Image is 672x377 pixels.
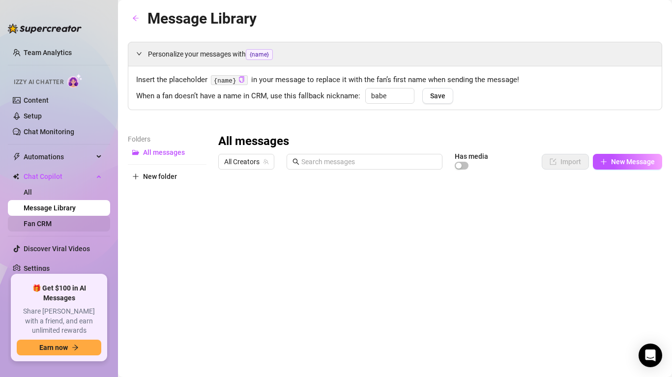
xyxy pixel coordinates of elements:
button: Earn nowarrow-right [17,340,101,355]
span: New Message [611,158,655,166]
a: Chat Monitoring [24,128,74,136]
a: Message Library [24,204,76,212]
button: Click to Copy [238,76,245,84]
span: arrow-right [72,344,79,351]
a: Discover Viral Videos [24,245,90,253]
button: All messages [128,145,206,160]
article: Has media [455,153,488,159]
article: Message Library [147,7,257,30]
button: New Message [593,154,662,170]
img: AI Chatter [67,74,83,88]
a: Fan CRM [24,220,52,228]
span: New folder [143,173,177,180]
a: Setup [24,112,42,120]
span: When a fan doesn’t have a name in CRM, use this fallback nickname: [136,90,360,102]
span: plus [600,158,607,165]
span: Personalize your messages with [148,49,654,60]
div: Open Intercom Messenger [639,344,662,367]
span: search [292,158,299,165]
span: Share [PERSON_NAME] with a friend, and earn unlimited rewards [17,307,101,336]
span: 🎁 Get $100 in AI Messages [17,284,101,303]
img: Chat Copilot [13,173,19,180]
button: Import [542,154,589,170]
span: team [263,159,269,165]
button: New folder [128,169,206,184]
span: folder-open [132,149,139,156]
div: Personalize your messages with{name} [128,42,662,66]
a: Content [24,96,49,104]
span: expanded [136,51,142,57]
span: Izzy AI Chatter [14,78,63,87]
span: Insert the placeholder in your message to replace it with the fan’s first name when sending the m... [136,74,654,86]
code: {name} [211,75,248,86]
a: Team Analytics [24,49,72,57]
button: Save [422,88,453,104]
h3: All messages [218,134,289,149]
span: {name} [246,49,273,60]
span: Save [430,92,445,100]
article: Folders [128,134,206,145]
a: Settings [24,264,50,272]
span: Automations [24,149,93,165]
span: All messages [143,148,185,156]
input: Search messages [301,156,437,167]
a: All [24,188,32,196]
img: logo-BBDzfeDw.svg [8,24,82,33]
span: arrow-left [132,15,139,22]
span: Earn now [39,344,68,351]
span: Chat Copilot [24,169,93,184]
span: plus [132,173,139,180]
span: thunderbolt [13,153,21,161]
span: copy [238,76,245,83]
span: All Creators [224,154,268,169]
